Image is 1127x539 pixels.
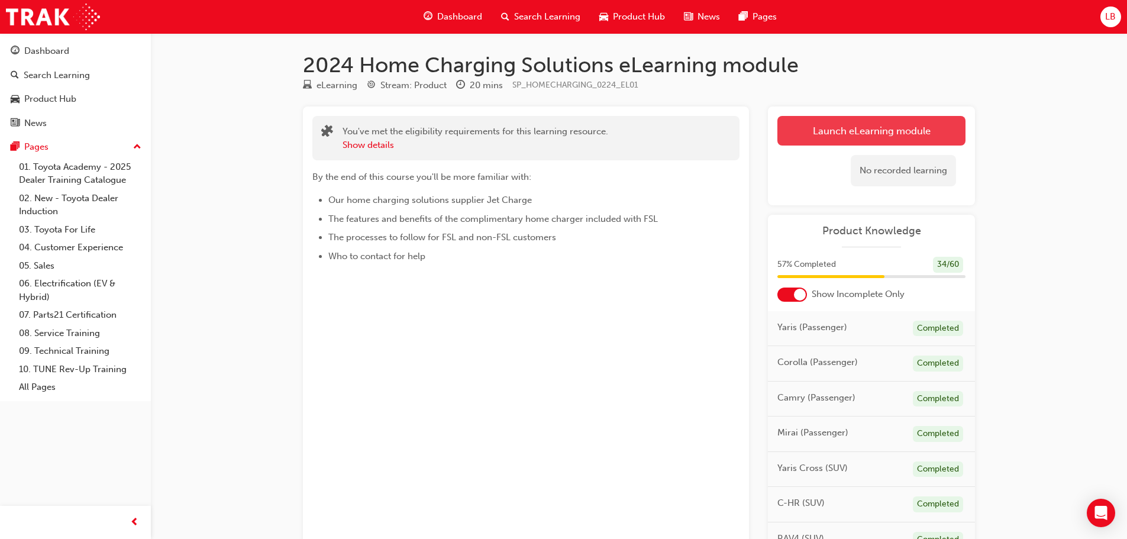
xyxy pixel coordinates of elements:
div: Stream [367,78,447,93]
a: guage-iconDashboard [414,5,492,29]
a: 09. Technical Training [14,342,146,360]
span: The features and benefits of the complimentary home charger included with FSL [328,214,658,224]
a: 06. Electrification (EV & Hybrid) [14,275,146,306]
div: No recorded learning [851,155,956,186]
span: Product Hub [613,10,665,24]
a: Product Knowledge [777,224,965,238]
div: Completed [913,426,963,442]
span: news-icon [11,118,20,129]
span: The processes to follow for FSL and non-FSL customers [328,232,556,243]
span: Yaris (Passenger) [777,321,847,334]
button: Pages [5,136,146,158]
span: up-icon [133,140,141,155]
div: Completed [913,321,963,337]
span: Learning resource code [512,80,638,90]
div: You've met the eligibility requirements for this learning resource. [343,125,608,151]
div: Completed [913,356,963,372]
a: pages-iconPages [729,5,786,29]
span: pages-icon [739,9,748,24]
span: Dashboard [437,10,482,24]
span: car-icon [599,9,608,24]
span: Search Learning [514,10,580,24]
span: Show Incomplete Only [812,288,905,301]
span: Mirai (Passenger) [777,426,848,440]
span: Corolla (Passenger) [777,356,858,369]
span: News [697,10,720,24]
div: 20 mins [470,79,503,92]
span: Yaris Cross (SUV) [777,461,848,475]
span: By the end of this course you'll be more familiar with: [312,172,531,182]
a: Search Learning [5,64,146,86]
a: 07. Parts21 Certification [14,306,146,324]
a: 10. TUNE Rev-Up Training [14,360,146,379]
div: Completed [913,391,963,407]
div: eLearning [317,79,357,92]
a: All Pages [14,378,146,396]
span: prev-icon [130,515,139,530]
a: 05. Sales [14,257,146,275]
div: 34 / 60 [933,257,963,273]
span: clock-icon [456,80,465,91]
span: Camry (Passenger) [777,391,855,405]
a: search-iconSearch Learning [492,5,590,29]
span: search-icon [11,70,19,81]
a: 03. Toyota For Life [14,221,146,239]
a: 08. Service Training [14,324,146,343]
span: learningResourceType_ELEARNING-icon [303,80,312,91]
a: News [5,112,146,134]
a: Launch eLearning module [777,116,965,146]
a: car-iconProduct Hub [590,5,674,29]
span: car-icon [11,94,20,105]
a: 02. New - Toyota Dealer Induction [14,189,146,221]
div: Open Intercom Messenger [1087,499,1115,527]
span: pages-icon [11,142,20,153]
span: guage-icon [424,9,432,24]
button: LB [1100,7,1121,27]
span: Our home charging solutions supplier Jet Charge [328,195,532,205]
img: Trak [6,4,100,30]
span: Pages [753,10,777,24]
div: Search Learning [24,69,90,82]
span: Who to contact for help [328,251,425,262]
button: DashboardSearch LearningProduct HubNews [5,38,146,136]
a: Dashboard [5,40,146,62]
div: Completed [913,461,963,477]
a: news-iconNews [674,5,729,29]
div: Completed [913,496,963,512]
button: Show details [343,138,394,152]
span: C-HR (SUV) [777,496,825,510]
span: puzzle-icon [321,126,333,140]
a: 01. Toyota Academy - 2025 Dealer Training Catalogue [14,158,146,189]
span: search-icon [501,9,509,24]
div: Stream: Product [380,79,447,92]
span: target-icon [367,80,376,91]
div: Dashboard [24,44,69,58]
div: Type [303,78,357,93]
div: News [24,117,47,130]
div: Pages [24,140,49,154]
a: 04. Customer Experience [14,238,146,257]
div: Product Hub [24,92,76,106]
span: LB [1105,10,1116,24]
h1: 2024 Home Charging Solutions eLearning module [303,52,975,78]
a: Product Hub [5,88,146,110]
span: 57 % Completed [777,258,836,272]
div: Duration [456,78,503,93]
span: news-icon [684,9,693,24]
span: guage-icon [11,46,20,57]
